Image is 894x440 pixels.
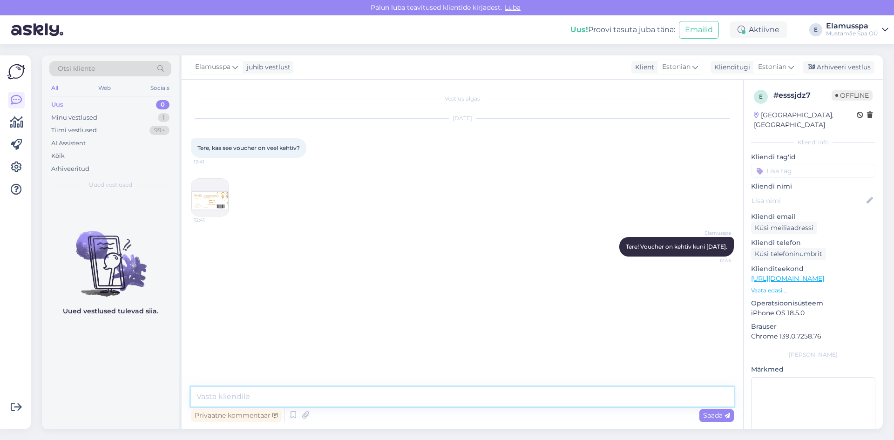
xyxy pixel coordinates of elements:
p: Operatsioonisüsteem [751,298,875,308]
span: 12:43 [696,257,731,264]
p: Klienditeekond [751,264,875,274]
div: Mustamäe Spa OÜ [826,30,878,37]
img: Attachment [191,179,229,216]
div: # esssjdz7 [773,90,832,101]
span: Estonian [662,62,691,72]
input: Lisa tag [751,164,875,178]
span: Offline [832,90,873,101]
div: Privaatne kommentaar [191,409,282,422]
div: Minu vestlused [51,113,97,122]
p: Kliendi email [751,212,875,222]
button: Emailid [679,21,719,39]
b: Uus! [570,25,588,34]
p: Kliendi telefon [751,238,875,248]
div: Socials [149,82,171,94]
div: Arhiveeritud [51,164,89,174]
p: Vaata edasi ... [751,286,875,295]
span: Tere, kas see voucher on veel kehtiv? [197,144,300,151]
div: Tiimi vestlused [51,126,97,135]
p: Kliendi nimi [751,182,875,191]
div: Vestlus algas [191,95,734,103]
p: Märkmed [751,365,875,374]
span: Tere! Voucher on kehtiv kuni [DATE]. [626,243,727,250]
p: iPhone OS 18.5.0 [751,308,875,318]
div: Web [96,82,113,94]
div: E [809,23,822,36]
div: Proovi tasuta juba täna: [570,24,675,35]
div: Elamusspa [826,22,878,30]
span: Elamusspa [696,230,731,237]
img: Askly Logo [7,63,25,81]
div: juhib vestlust [243,62,291,72]
div: Aktiivne [730,21,787,38]
div: 1 [158,113,169,122]
p: Kliendi tag'id [751,152,875,162]
div: Küsi meiliaadressi [751,222,817,234]
a: [URL][DOMAIN_NAME] [751,274,824,283]
p: Uued vestlused tulevad siia. [63,306,158,316]
span: Uued vestlused [89,181,132,189]
div: AI Assistent [51,139,86,148]
div: Kliendi info [751,138,875,147]
span: 12:41 [194,158,229,165]
span: 12:41 [194,217,229,223]
p: Chrome 139.0.7258.76 [751,332,875,341]
div: All [49,82,60,94]
span: Elamusspa [195,62,230,72]
img: No chats [42,214,179,298]
div: Klienditugi [711,62,750,72]
div: 99+ [149,126,169,135]
div: Klient [631,62,654,72]
p: Brauser [751,322,875,332]
span: Estonian [758,62,786,72]
div: Arhiveeri vestlus [803,61,874,74]
div: [PERSON_NAME] [751,351,875,359]
div: Küsi telefoninumbrit [751,248,826,260]
div: Uus [51,100,63,109]
span: Otsi kliente [58,64,95,74]
input: Lisa nimi [752,196,865,206]
div: [GEOGRAPHIC_DATA], [GEOGRAPHIC_DATA] [754,110,857,130]
div: [DATE] [191,114,734,122]
div: Kõik [51,151,65,161]
span: Saada [703,411,730,420]
span: Luba [502,3,523,12]
a: ElamusspaMustamäe Spa OÜ [826,22,888,37]
div: 0 [156,100,169,109]
span: e [759,93,763,100]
